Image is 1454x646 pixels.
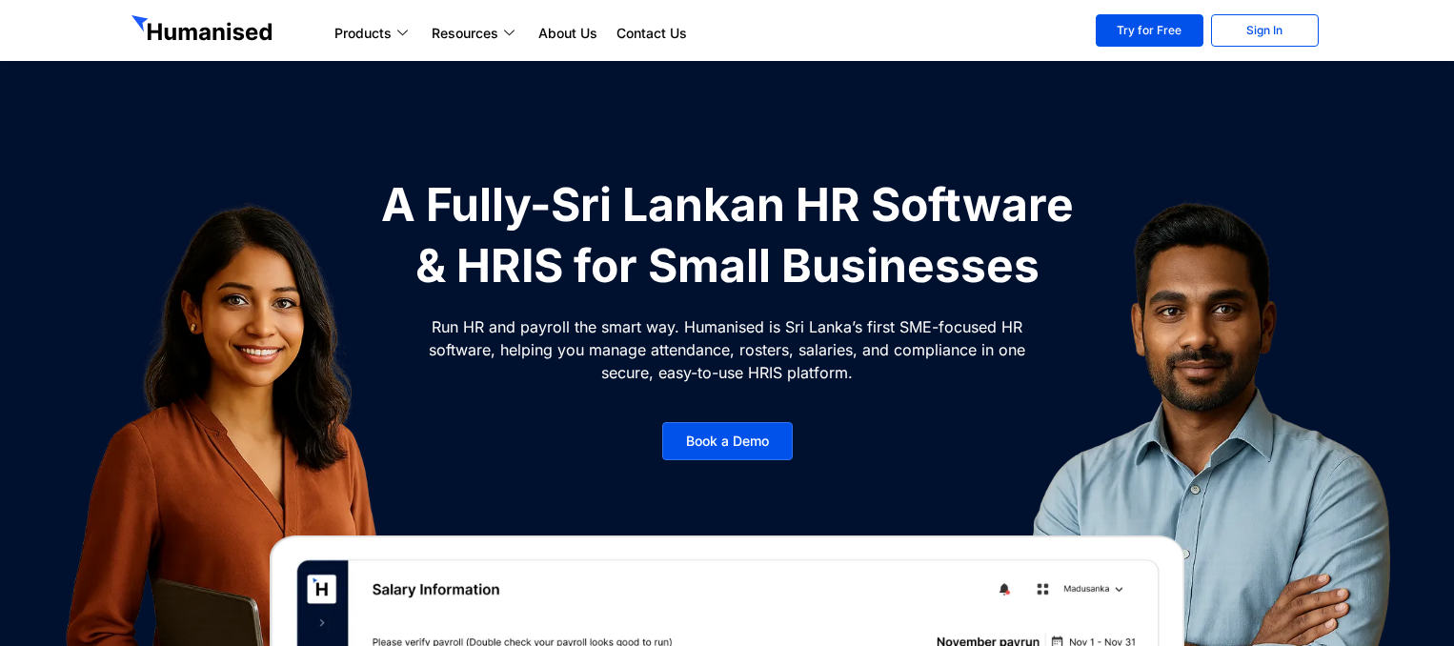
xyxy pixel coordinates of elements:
[131,15,276,46] img: GetHumanised Logo
[1096,14,1203,47] a: Try for Free
[607,22,697,45] a: Contact Us
[422,22,529,45] a: Resources
[325,22,422,45] a: Products
[427,315,1027,384] p: Run HR and payroll the smart way. Humanised is Sri Lanka’s first SME-focused HR software, helping...
[662,422,793,460] a: Book a Demo
[686,434,769,448] span: Book a Demo
[529,22,607,45] a: About Us
[1211,14,1319,47] a: Sign In
[370,174,1084,296] h1: A Fully-Sri Lankan HR Software & HRIS for Small Businesses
